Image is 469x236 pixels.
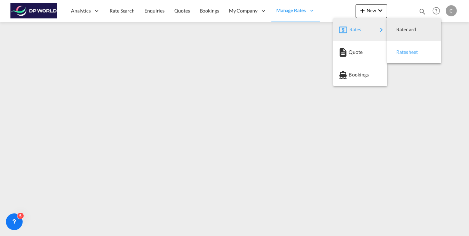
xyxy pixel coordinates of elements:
[377,26,385,34] md-icon: icon-chevron-right
[333,41,387,63] button: Quote
[349,45,356,59] span: Quote
[393,21,436,38] div: Ratecard
[339,66,382,83] div: Bookings
[393,43,436,61] div: Ratesheet
[349,68,356,82] span: Bookings
[396,45,404,59] span: Ratesheet
[396,23,404,36] span: Ratecard
[333,63,387,86] button: Bookings
[339,43,382,61] div: Quote
[349,23,358,36] span: Rates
